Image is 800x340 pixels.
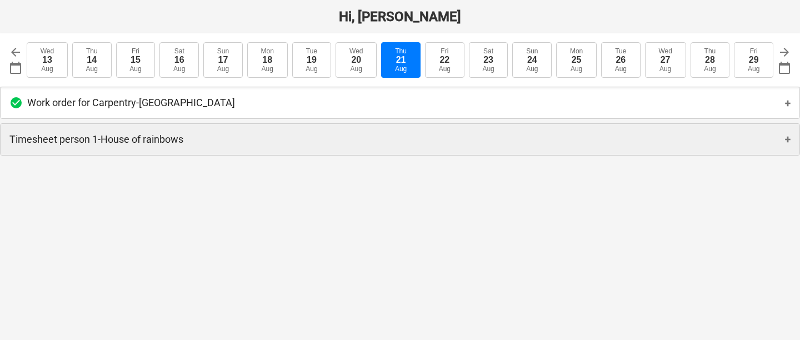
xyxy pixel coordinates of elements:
[482,65,494,73] div: Aug
[381,42,421,78] button: Thu21Aug
[131,55,141,65] div: 15
[247,42,288,78] button: Mon18Aug
[292,42,332,78] button: Tue19Aug
[41,47,54,55] div: Wed
[27,42,68,78] button: Wed13Aug
[72,42,112,78] button: Thu14Aug
[351,65,362,73] div: Aug
[9,96,23,109] span: check_circle
[705,55,715,65] div: 28
[526,65,538,73] div: Aug
[778,46,791,59] span: arrow_forward
[396,55,406,65] div: 21
[570,47,583,55] div: Mon
[336,42,377,78] button: Wed20Aug
[734,42,773,78] button: Fri29Aug
[750,47,758,55] div: Fri
[483,55,493,65] div: 23
[203,42,243,78] button: Sun17Aug
[86,65,98,73] div: Aug
[469,42,508,78] button: Sat23Aug
[425,42,464,78] button: Fri22Aug
[261,47,274,55] div: Mon
[645,42,686,78] button: Wed27Aug
[217,65,229,73] div: Aug
[704,65,716,73] div: Aug
[116,42,156,78] button: Fri15Aug
[132,47,139,55] div: Fri
[306,47,317,55] div: Tue
[748,65,759,73] div: Aug
[173,65,185,73] div: Aug
[306,65,317,73] div: Aug
[349,47,363,55] div: Wed
[395,47,407,55] div: Thu
[571,65,582,73] div: Aug
[615,47,626,55] div: Tue
[262,65,273,73] div: Aug
[785,97,791,109] span: +
[659,65,671,73] div: Aug
[615,65,627,73] div: Aug
[9,133,183,146] p: Timesheet person 1 - House of rainbows
[704,47,716,55] div: Thu
[87,55,97,65] div: 14
[9,46,22,59] span: arrow_back
[572,55,582,65] div: 25
[512,42,552,78] button: Sun24Aug
[27,96,235,109] p: Work order for Carpentry - [GEOGRAPHIC_DATA]
[439,55,449,65] div: 22
[174,47,184,55] div: Sat
[658,47,672,55] div: Wed
[785,133,791,145] span: +
[42,55,52,65] div: 13
[616,55,626,65] div: 26
[41,65,53,73] div: Aug
[395,65,407,73] div: Aug
[601,42,641,78] button: Tue26Aug
[483,47,493,55] div: Sat
[129,65,141,73] div: Aug
[691,42,730,78] button: Thu28Aug
[159,42,199,78] button: Sat16Aug
[527,55,537,65] div: 24
[439,65,451,73] div: Aug
[661,55,671,65] div: 27
[217,47,229,55] div: Sun
[526,47,538,55] div: Sun
[262,55,272,65] div: 18
[86,47,98,55] div: Thu
[441,47,448,55] div: Fri
[749,55,759,65] div: 29
[351,55,361,65] div: 20
[174,55,184,65] div: 16
[307,55,317,65] div: 19
[218,55,228,65] div: 17
[556,42,597,78] button: Mon25Aug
